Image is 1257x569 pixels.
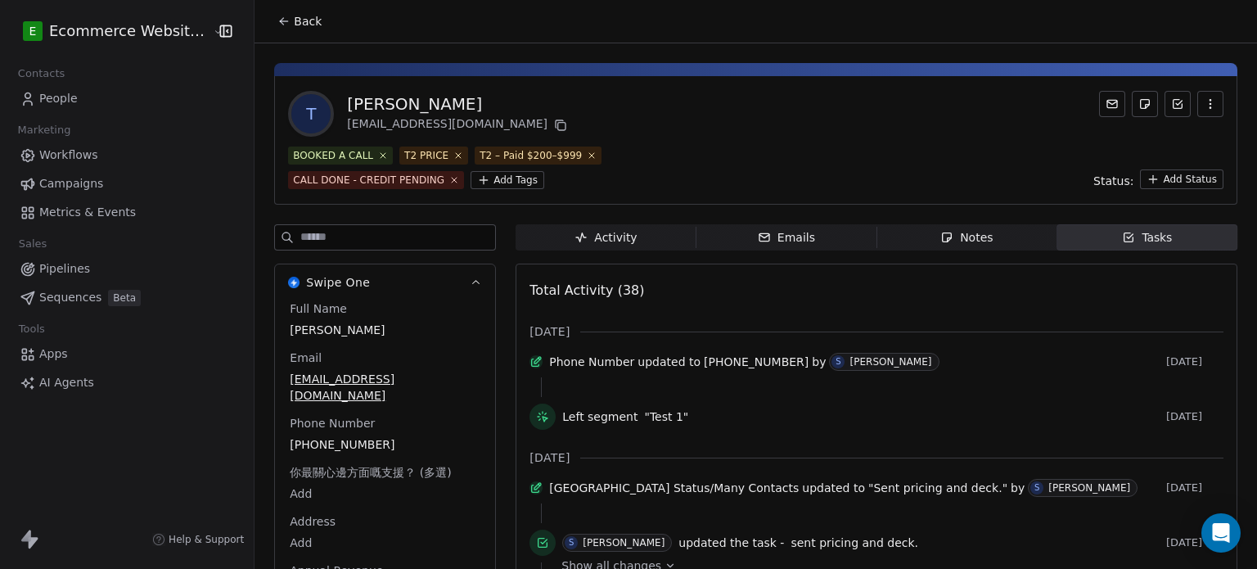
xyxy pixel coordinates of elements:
span: [DATE] [1166,410,1223,423]
span: Metrics & Events [39,204,136,221]
span: updated the task - [678,535,784,551]
div: T2 – Paid $200–$999 [480,148,582,163]
span: Apps [39,345,68,363]
span: updated to [638,354,701,370]
span: [PHONE_NUMBER] [290,436,480,453]
span: [GEOGRAPHIC_DATA] Status/Many Contacts [549,480,799,496]
span: AI Agents [39,374,94,391]
span: People [39,90,78,107]
div: BOOKED A CALL [293,148,373,163]
div: [EMAIL_ADDRESS][DOMAIN_NAME] [347,115,570,135]
div: [PERSON_NAME] [347,93,570,115]
span: Status: [1093,173,1133,189]
a: People [13,85,241,112]
span: by [1011,480,1025,496]
span: Contacts [11,61,72,86]
span: Marketing [11,118,78,142]
button: Back [268,7,331,36]
span: Workflows [39,147,98,164]
button: Add Tags [471,171,544,189]
div: Emails [758,229,815,246]
a: Workflows [13,142,241,169]
span: Ecommerce Website Builder [49,20,209,42]
span: "Sent pricing and deck." [868,480,1007,496]
a: SequencesBeta [13,284,241,311]
span: E [29,23,37,39]
a: Pipelines [13,255,241,282]
button: Swipe OneSwipe One [275,264,495,300]
a: sent pricing and deck. [791,533,918,553]
span: Back [294,13,322,29]
span: Left segment [562,409,638,425]
a: Campaigns [13,170,241,197]
span: Email [286,350,325,366]
div: Open Intercom Messenger [1201,513,1241,553]
div: Activity [574,229,637,246]
span: Full Name [286,300,350,317]
span: [EMAIL_ADDRESS][DOMAIN_NAME] [290,371,480,404]
a: Apps [13,341,241,368]
span: updated to [802,480,865,496]
span: Phone Number [549,354,634,370]
a: Metrics & Events [13,199,241,226]
div: CALL DONE - CREDIT PENDING [293,173,444,187]
span: Total Activity (38) [529,282,644,298]
div: [PERSON_NAME] [583,537,665,549]
a: AI Agents [13,369,241,396]
span: "Test 1" [644,409,688,425]
span: Add [290,485,480,502]
div: S [1034,481,1039,494]
div: [PERSON_NAME] [1048,482,1130,494]
span: Beta [108,290,141,306]
span: [DATE] [529,449,570,466]
span: Address [286,513,339,530]
span: Sales [11,232,54,256]
span: [PERSON_NAME] [290,322,480,338]
span: Pipelines [39,260,90,278]
span: 你最關心邊方面嘅支援？ (多選) [286,464,454,481]
span: [DATE] [529,323,570,340]
div: S [836,355,840,368]
button: EEcommerce Website Builder [20,17,201,45]
span: Campaigns [39,175,103,192]
button: Add Status [1140,169,1223,189]
span: by [812,354,826,370]
a: Help & Support [152,533,244,546]
span: sent pricing and deck. [791,536,918,549]
span: Swipe One [306,274,370,291]
span: [PHONE_NUMBER] [704,354,809,370]
span: Sequences [39,289,101,306]
span: Help & Support [169,533,244,546]
span: T [291,94,331,133]
div: S [569,536,574,549]
div: T2 PRICE [404,148,448,163]
span: Add [290,535,480,551]
span: [DATE] [1166,536,1223,549]
div: Notes [940,229,993,246]
img: Swipe One [288,277,300,288]
span: Tools [11,317,52,341]
span: Phone Number [286,415,378,431]
span: [DATE] [1166,355,1223,368]
span: [DATE] [1166,481,1223,494]
div: [PERSON_NAME] [849,356,931,368]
